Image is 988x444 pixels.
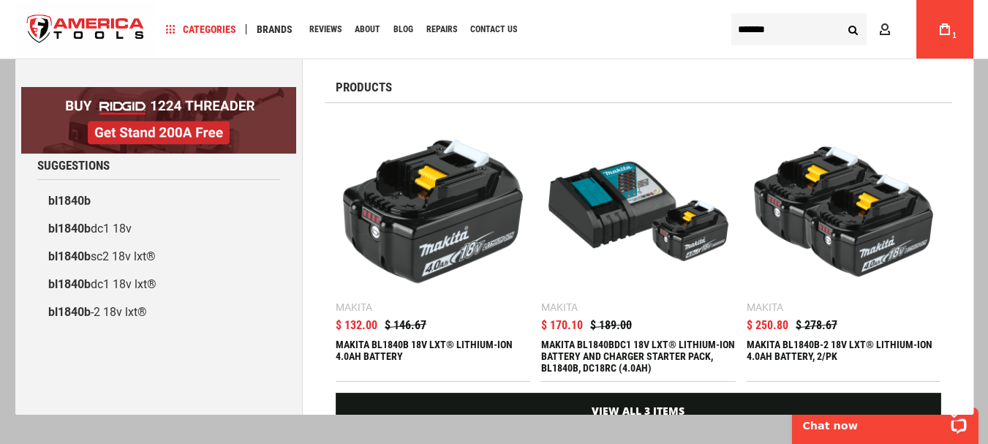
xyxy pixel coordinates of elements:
span: Blog [393,25,413,34]
span: $ 278.67 [795,320,837,331]
span: Categories [166,24,236,34]
div: Makita [335,302,372,312]
a: bl1840bdc1 18v lxt® [37,271,279,298]
a: Repairs [420,20,464,39]
a: store logo [15,2,157,57]
img: MAKITA BL1840B 18V LXT® LITHIUM-ION 4.0AH BATTERY [342,121,522,301]
b: bl1840b [48,277,90,291]
span: Reviews [309,25,342,34]
img: America Tools [15,2,157,57]
button: Search [839,15,867,43]
b: bl1840b [48,222,90,236]
span: $ 132.00 [335,320,377,331]
div: Makita [540,302,577,312]
span: Repairs [426,25,457,34]
img: MAKITA BL1840B-2 18V LXT® LITHIUM-ION 4.0AH BATTERY, 2/PK [753,121,933,301]
span: 1 [952,31,957,39]
b: bl1840b [48,305,90,319]
a: Contact Us [464,20,524,39]
a: Brands [250,20,299,39]
img: MAKITA BL1840BDC1 18V LXT® LITHIUM-ION BATTERY AND CHARGER STARTER PACK, BL1840B, DC18RC (4.0AH) [548,121,728,301]
div: Makita [746,302,783,312]
iframe: LiveChat chat widget [783,398,988,444]
a: View All 3 Items [335,393,940,429]
a: bl1840b [37,187,279,215]
span: $ 250.80 [746,320,788,331]
span: $ 189.00 [589,320,631,331]
div: MAKITA BL1840B 18V LXT® LITHIUM-ION 4.0AH BATTERY [335,339,529,374]
span: Brands [257,24,293,34]
div: MAKITA BL1840B-2 18V LXT® LITHIUM-ION 4.0AH BATTERY, 2/PK [746,339,940,374]
b: bl1840b [48,249,90,263]
a: BOGO: Buy RIDGID® 1224 Threader, Get Stand 200A Free! [20,87,295,98]
span: $ 170.10 [540,320,582,331]
span: Contact Us [470,25,517,34]
a: bl1840bdc1 18v [37,215,279,243]
a: MAKITA BL1840B-2 18V LXT® LITHIUM-ION 4.0AH BATTERY, 2/PK Makita $ 278.67 $ 250.80 MAKITA BL1840B... [746,114,940,381]
span: Products [335,81,391,94]
a: bl1840b-2 18v lxt® [37,298,279,326]
img: BOGO: Buy RIDGID® 1224 Threader, Get Stand 200A Free! [20,87,295,154]
span: $ 146.67 [384,320,426,331]
a: MAKITA BL1840BDC1 18V LXT® LITHIUM-ION BATTERY AND CHARGER STARTER PACK, BL1840B, DC18RC (4.0AH) ... [540,114,735,381]
a: Categories [159,20,243,39]
span: About [355,25,380,34]
b: bl1840b [48,194,90,208]
a: MAKITA BL1840B 18V LXT® LITHIUM-ION 4.0AH BATTERY Makita $ 146.67 $ 132.00 MAKITA BL1840B 18V LXT... [335,114,529,381]
a: Reviews [303,20,348,39]
div: MAKITA BL1840BDC1 18V LXT® LITHIUM-ION BATTERY AND CHARGER STARTER PACK, BL1840B, DC18RC (4.0AH) [540,339,735,374]
a: bl1840bsc2 18v lxt® [37,243,279,271]
span: Suggestions [37,159,109,172]
a: Blog [387,20,420,39]
a: About [348,20,387,39]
